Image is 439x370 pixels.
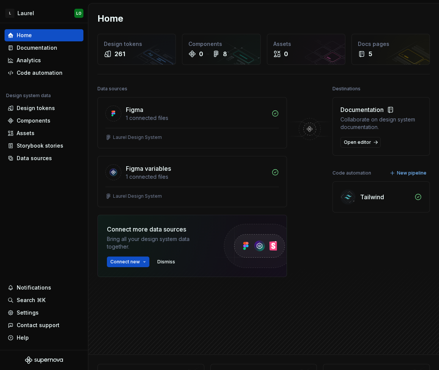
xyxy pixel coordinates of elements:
[17,309,39,316] div: Settings
[97,156,287,207] a: Figma variables1 connected filesLaurel Design System
[157,259,175,265] span: Dismiss
[97,83,127,94] div: Data sources
[126,173,267,181] div: 1 connected files
[351,34,430,65] a: Docs pages5
[126,164,171,173] div: Figma variables
[17,44,57,52] div: Documentation
[17,9,34,17] div: Laurel
[6,93,51,99] div: Design system data
[332,168,371,178] div: Code automation
[344,139,371,145] span: Open editor
[332,83,361,94] div: Destinations
[107,235,209,250] div: Bring all your design system data together.
[113,134,162,140] div: Laurel Design System
[97,13,123,25] h2: Home
[126,114,267,122] div: 1 connected files
[76,10,82,16] div: LO
[5,140,83,152] a: Storybook stories
[5,152,83,164] a: Data sources
[5,332,83,344] button: Help
[114,49,125,58] div: 261
[17,321,60,329] div: Contact support
[5,67,83,79] a: Code automation
[340,105,422,114] div: Documentation
[97,34,176,65] a: Design tokens261
[17,334,29,342] div: Help
[5,9,14,18] div: L
[17,284,51,291] div: Notifications
[387,168,430,178] button: New pipeline
[397,170,426,176] span: New pipeline
[17,154,52,162] div: Data sources
[5,294,83,306] button: Search ⌘K
[17,296,45,304] div: Search ⌘K
[360,192,384,202] div: Tailwind
[17,69,63,77] div: Code automation
[126,105,143,114] div: Figma
[5,102,83,114] a: Design tokens
[5,282,83,294] button: Notifications
[25,356,63,364] svg: Supernova Logo
[267,34,345,65] a: Assets0
[368,49,372,58] div: 5
[5,127,83,139] a: Assets
[17,142,63,150] div: Storybook stories
[5,54,83,66] a: Analytics
[5,307,83,319] a: Settings
[340,116,422,131] div: Collaborate on design system documentation.
[97,97,287,148] a: Figma1 connected filesLaurel Design System
[284,49,288,58] div: 0
[340,137,381,148] a: Open editor
[5,115,83,127] a: Components
[17,104,55,112] div: Design tokens
[5,319,83,331] button: Contact support
[17,117,50,124] div: Components
[5,42,83,54] a: Documentation
[2,5,86,21] button: LLaurelLO
[113,193,162,199] div: Laurel Design System
[17,129,34,137] div: Assets
[17,57,41,64] div: Analytics
[188,40,254,48] div: Components
[223,49,227,58] div: 8
[110,259,140,265] span: Connect new
[107,225,209,234] div: Connect more data sources
[154,257,179,267] button: Dismiss
[5,29,83,41] a: Home
[182,34,260,65] a: Components08
[199,49,203,58] div: 0
[104,40,169,48] div: Design tokens
[358,40,423,48] div: Docs pages
[273,40,339,48] div: Assets
[17,31,32,39] div: Home
[107,257,149,267] button: Connect new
